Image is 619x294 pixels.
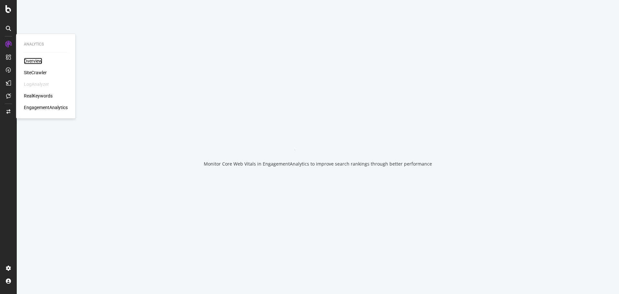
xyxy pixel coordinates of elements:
[24,58,42,64] a: Overview
[295,127,341,150] div: animation
[24,42,68,47] div: Analytics
[24,81,49,87] div: LogAnalyzer
[24,104,68,111] a: EngagementAnalytics
[204,161,432,167] div: Monitor Core Web Vitals in EngagementAnalytics to improve search rankings through better performance
[24,69,47,76] a: SiteCrawler
[24,93,53,99] a: RealKeywords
